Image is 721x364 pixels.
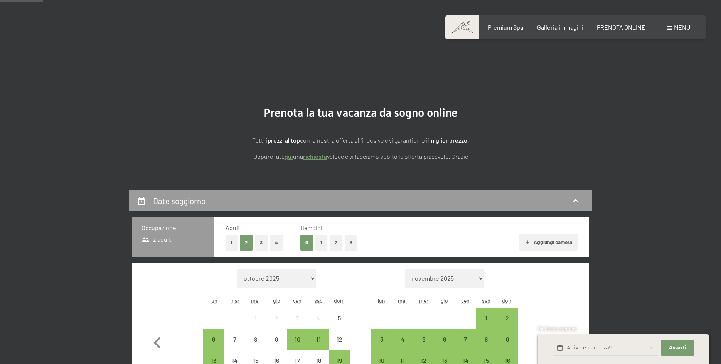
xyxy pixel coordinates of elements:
abbr: sabato [482,297,490,304]
div: arrivo/check-in possibile [413,329,434,350]
div: 5 [330,315,349,334]
div: Sat Nov 01 2025 [476,308,497,329]
div: 4 [309,315,328,334]
button: 1 [315,235,327,251]
button: 3 [255,235,268,251]
abbr: venerdì [461,297,470,304]
a: richiesta [303,153,327,160]
button: 1 [226,235,238,251]
div: arrivo/check-in non effettuabile [266,329,287,350]
div: arrivo/check-in non effettuabile [245,329,266,350]
div: arrivo/check-in possibile [434,329,455,350]
abbr: mercoledì [251,297,260,304]
div: 8 [246,336,265,356]
div: 6 [435,336,454,356]
div: Fri Oct 03 2025 [287,308,308,329]
span: Adulti [226,224,242,231]
span: Avanti [669,344,686,351]
div: 6 [204,336,223,356]
div: 12 [330,336,349,356]
abbr: lunedì [378,297,385,304]
div: Thu Nov 06 2025 [434,329,455,350]
abbr: venerdì [293,297,302,304]
div: Fri Oct 10 2025 [287,329,308,350]
div: arrivo/check-in possibile [476,308,497,329]
div: Mon Nov 03 2025 [371,329,392,350]
abbr: domenica [334,297,345,304]
div: 1 [477,315,496,334]
abbr: martedì [230,297,239,304]
div: 5 [414,336,433,356]
h2: Date soggiorno [153,196,206,206]
abbr: mercoledì [419,297,428,304]
button: 3 [345,235,357,251]
div: arrivo/check-in possibile [203,329,224,350]
button: Aggiungi camera [519,234,578,251]
div: Sat Nov 08 2025 [476,329,497,350]
abbr: sabato [314,297,323,304]
div: arrivo/check-in non effettuabile [224,329,245,350]
div: Sun Nov 02 2025 [497,308,518,329]
div: arrivo/check-in non effettuabile [245,308,266,329]
div: arrivo/check-in possibile [308,329,329,350]
div: arrivo/check-in non effettuabile [329,308,350,329]
div: 8 [477,336,496,356]
div: arrivo/check-in possibile [371,329,392,350]
div: Thu Oct 02 2025 [266,308,287,329]
span: Richiesta express [538,325,576,332]
div: 9 [267,336,286,356]
div: 7 [456,336,475,356]
button: 2 [330,235,342,251]
div: Wed Nov 05 2025 [413,329,434,350]
div: 11 [309,336,328,356]
abbr: giovedì [273,297,280,304]
div: Tue Oct 07 2025 [224,329,245,350]
a: quì [285,153,293,160]
div: 7 [225,336,244,356]
div: Mon Oct 06 2025 [203,329,224,350]
button: 2 [240,235,253,251]
div: 2 [267,315,286,334]
p: Oppure fate una veloce e vi facciamo subito la offerta piacevole. Grazie [168,152,553,162]
div: arrivo/check-in possibile [476,329,497,350]
strong: miglior prezzo [429,136,467,144]
div: arrivo/check-in possibile [392,329,413,350]
div: 2 [498,315,517,334]
span: Prenota la tua vacanza da sogno online [264,106,458,120]
p: Tutti i con la nostra offerta all'incusive e vi garantiamo il ! [168,135,553,145]
span: 2 adulti [142,235,173,244]
div: arrivo/check-in non effettuabile [329,329,350,350]
div: arrivo/check-in possibile [455,329,476,350]
div: 4 [393,336,412,356]
a: PRENOTA ONLINE [597,24,645,31]
a: Galleria immagini [537,24,583,31]
button: 4 [270,235,283,251]
a: Premium Spa [488,24,523,31]
button: 0 [300,235,313,251]
div: 9 [498,336,517,356]
div: Fri Nov 07 2025 [455,329,476,350]
div: Sat Oct 04 2025 [308,308,329,329]
span: Menu [674,24,690,31]
button: Avanti [661,340,694,356]
div: Sun Oct 05 2025 [329,308,350,329]
div: Wed Oct 08 2025 [245,329,266,350]
abbr: domenica [502,297,513,304]
div: arrivo/check-in possibile [497,308,518,329]
div: 10 [288,336,307,356]
div: arrivo/check-in possibile [287,329,308,350]
abbr: giovedì [441,297,448,304]
div: Thu Oct 09 2025 [266,329,287,350]
div: Tue Nov 04 2025 [392,329,413,350]
abbr: lunedì [210,297,217,304]
h3: Occupazione [142,224,205,232]
div: arrivo/check-in non effettuabile [287,308,308,329]
div: arrivo/check-in non effettuabile [266,308,287,329]
div: 1 [246,315,265,334]
div: Sat Oct 11 2025 [308,329,329,350]
div: 3 [288,315,307,334]
span: Bambini [300,224,322,231]
div: arrivo/check-in non effettuabile [308,308,329,329]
